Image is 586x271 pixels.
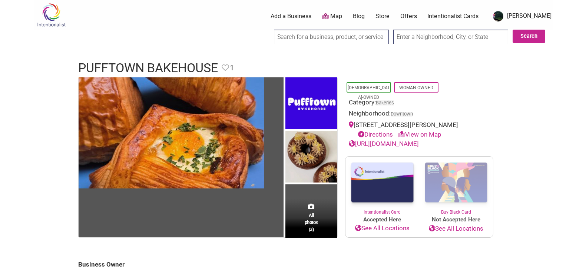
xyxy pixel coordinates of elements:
[419,157,493,209] img: Buy Black Card
[322,12,342,21] a: Map
[230,62,234,74] span: 1
[349,98,490,109] div: Category:
[345,215,419,224] span: Accepted Here
[391,112,413,117] span: Downtown
[271,12,311,20] a: Add a Business
[345,157,419,209] img: Intentionalist Card
[399,85,433,90] a: Woman-Owned
[419,224,493,234] a: See All Locations
[419,157,493,216] a: Buy Black Card
[345,224,419,233] a: See All Locations
[78,59,218,77] h1: Pufftown Bakehouse
[305,212,318,233] span: All photos (3)
[400,12,417,20] a: Offers
[222,64,229,71] i: Favorite
[285,77,337,131] img: Pufftown Bakehouse - Logo
[79,77,264,188] img: Pufftown Bakehouse - Croissants
[34,3,69,27] img: Intentionalist
[489,10,552,23] a: [PERSON_NAME]
[398,131,441,138] a: View on Map
[349,120,490,139] div: [STREET_ADDRESS][PERSON_NAME]
[274,30,389,44] input: Search for a business, product, or service
[348,85,390,100] a: [DEMOGRAPHIC_DATA]-Owned
[376,100,394,106] a: Bakeries
[345,157,419,215] a: Intentionalist Card
[349,140,419,147] a: [URL][DOMAIN_NAME]
[358,131,393,138] a: Directions
[513,30,545,43] button: Search
[427,12,479,20] a: Intentionalist Cards
[285,131,337,184] img: Pufftown Bakehouse - Sweet Croissants
[419,215,493,224] span: Not Accepted Here
[349,109,490,120] div: Neighborhood:
[393,30,508,44] input: Enter a Neighborhood, City, or State
[375,12,390,20] a: Store
[353,12,365,20] a: Blog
